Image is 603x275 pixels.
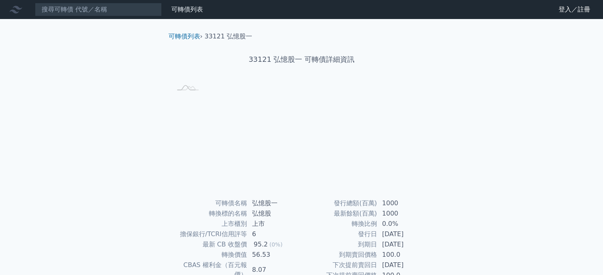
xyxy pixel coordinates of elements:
[302,198,377,208] td: 發行總額(百萬)
[377,229,432,239] td: [DATE]
[302,260,377,270] td: 下次提前賣回日
[377,250,432,260] td: 100.0
[247,229,302,239] td: 6
[247,208,302,219] td: 弘憶股
[247,219,302,229] td: 上市
[162,54,441,65] h1: 33121 弘憶股一 可轉債詳細資訊
[377,198,432,208] td: 1000
[269,241,282,248] span: (0%)
[247,250,302,260] td: 56.53
[563,237,603,275] iframe: Chat Widget
[252,240,270,249] div: 95.2
[168,32,200,40] a: 可轉債列表
[172,250,247,260] td: 轉換價值
[552,3,597,16] a: 登入／註冊
[172,208,247,219] td: 轉換標的名稱
[172,239,247,250] td: 最新 CB 收盤價
[172,198,247,208] td: 可轉債名稱
[35,3,162,16] input: 搜尋可轉債 代號／名稱
[302,229,377,239] td: 發行日
[377,260,432,270] td: [DATE]
[247,198,302,208] td: 弘憶股一
[377,219,432,229] td: 0.0%
[205,32,252,41] li: 33121 弘憶股一
[302,250,377,260] td: 到期賣回價格
[172,229,247,239] td: 擔保銀行/TCRI信用評等
[377,239,432,250] td: [DATE]
[302,219,377,229] td: 轉換比例
[377,208,432,219] td: 1000
[171,6,203,13] a: 可轉債列表
[302,239,377,250] td: 到期日
[302,208,377,219] td: 最新餘額(百萬)
[172,219,247,229] td: 上市櫃別
[168,32,203,41] li: ›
